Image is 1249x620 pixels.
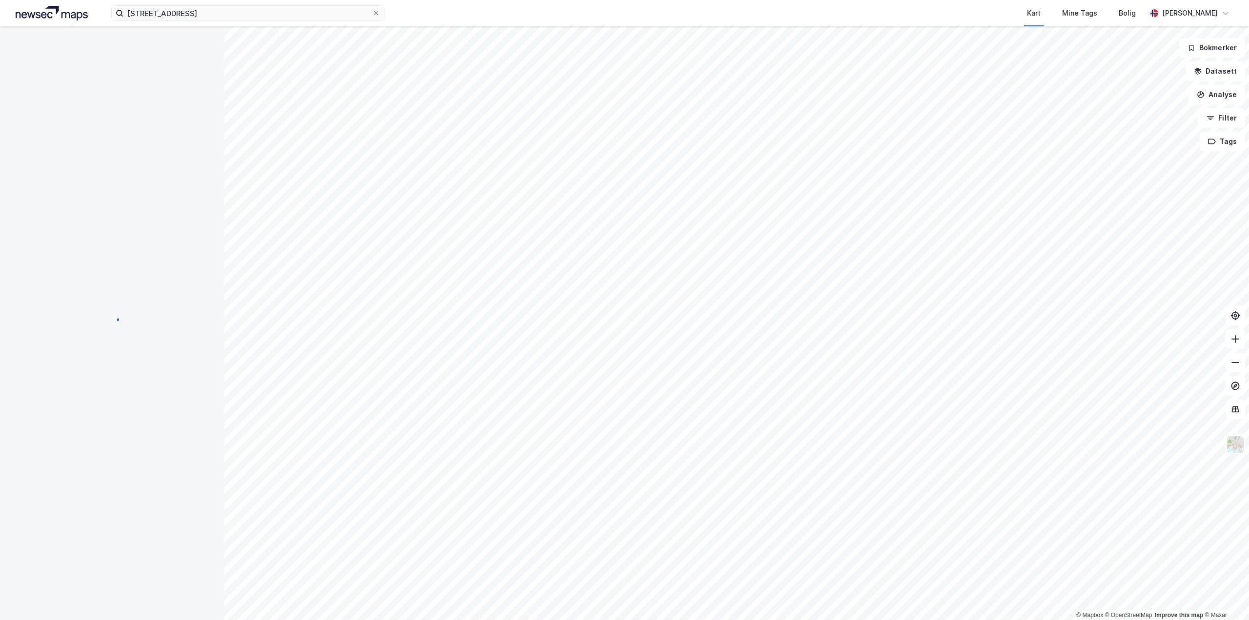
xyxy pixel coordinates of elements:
[1119,7,1136,19] div: Bolig
[123,6,372,20] input: Søk på adresse, matrikkel, gårdeiere, leietakere eller personer
[1189,85,1245,104] button: Analyse
[1186,61,1245,81] button: Datasett
[1105,612,1152,619] a: OpenStreetMap
[16,6,88,20] img: logo.a4113a55bc3d86da70a041830d287a7e.svg
[1162,7,1218,19] div: [PERSON_NAME]
[1027,7,1041,19] div: Kart
[1226,435,1245,454] img: Z
[1155,612,1203,619] a: Improve this map
[1200,132,1245,151] button: Tags
[1200,573,1249,620] iframe: Chat Widget
[1179,38,1245,58] button: Bokmerker
[1076,612,1103,619] a: Mapbox
[104,310,120,325] img: spinner.a6d8c91a73a9ac5275cf975e30b51cfb.svg
[1198,108,1245,128] button: Filter
[1062,7,1097,19] div: Mine Tags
